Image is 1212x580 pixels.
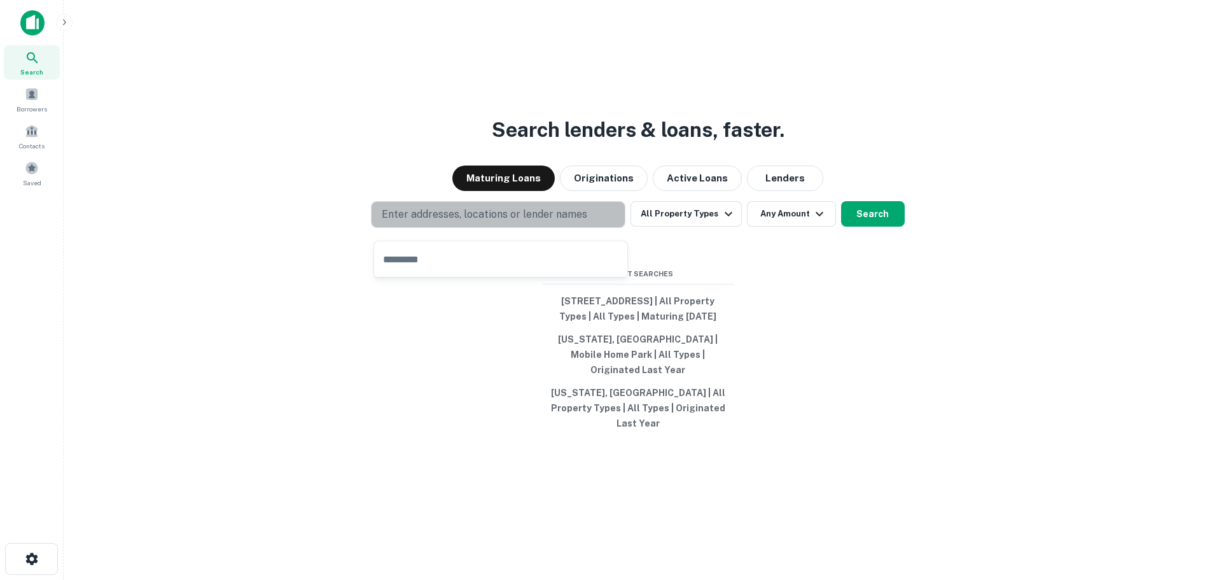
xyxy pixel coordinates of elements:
button: Search [841,201,905,227]
button: Maturing Loans [452,166,555,191]
button: [US_STATE], [GEOGRAPHIC_DATA] | All Property Types | All Types | Originated Last Year [543,381,734,435]
span: Search [20,67,43,77]
button: Enter addresses, locations or lender names [371,201,625,228]
span: Saved [23,178,41,188]
img: capitalize-icon.png [20,10,45,36]
a: Contacts [4,119,60,153]
a: Borrowers [4,82,60,117]
h3: Search lenders & loans, faster. [492,115,784,145]
button: All Property Types [630,201,741,227]
button: [STREET_ADDRESS] | All Property Types | All Types | Maturing [DATE] [543,290,734,328]
button: Originations [560,166,648,191]
span: Recent Searches [543,269,734,279]
span: Contacts [19,141,45,151]
button: Lenders [747,166,823,191]
button: Any Amount [747,201,836,227]
button: [US_STATE], [GEOGRAPHIC_DATA] | Mobile Home Park | All Types | Originated Last Year [543,328,734,381]
button: Active Loans [653,166,742,191]
span: Borrowers [17,104,47,114]
a: Search [4,45,60,80]
a: Saved [4,156,60,190]
p: Enter addresses, locations or lender names [382,207,587,222]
